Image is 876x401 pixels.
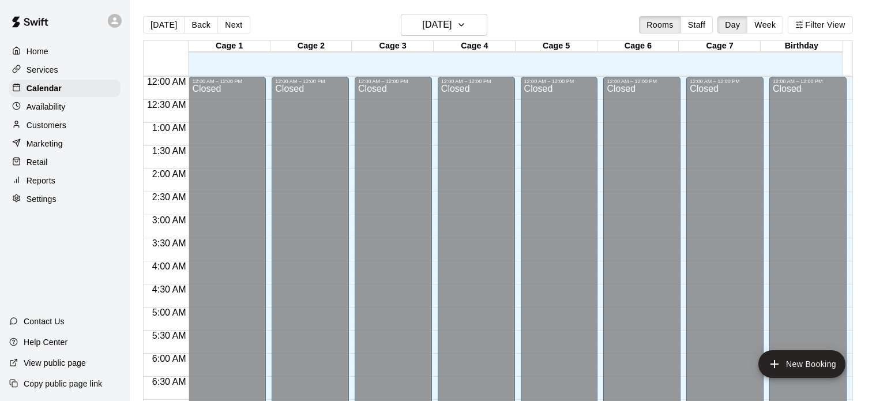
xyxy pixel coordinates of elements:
[758,350,845,378] button: add
[27,119,66,131] p: Customers
[9,190,121,208] a: Settings
[149,354,189,363] span: 6:00 AM
[27,46,48,57] p: Home
[24,378,102,389] p: Copy public page link
[717,16,747,33] button: Day
[149,284,189,294] span: 4:30 AM
[27,156,48,168] p: Retail
[275,78,345,84] div: 12:00 AM – 12:00 PM
[9,117,121,134] a: Customers
[524,78,595,84] div: 12:00 AM – 12:00 PM
[9,135,121,152] a: Marketing
[24,336,67,348] p: Help Center
[27,175,55,186] p: Reports
[27,138,63,149] p: Marketing
[24,316,65,327] p: Contact Us
[401,14,487,36] button: [DATE]
[149,331,189,340] span: 5:30 AM
[149,261,189,271] span: 4:00 AM
[192,78,262,84] div: 12:00 AM – 12:00 PM
[352,41,434,52] div: Cage 3
[149,215,189,225] span: 3:00 AM
[149,123,189,133] span: 1:00 AM
[9,80,121,97] a: Calendar
[149,377,189,387] span: 6:30 AM
[747,16,783,33] button: Week
[441,78,512,84] div: 12:00 AM – 12:00 PM
[9,98,121,115] a: Availability
[681,16,713,33] button: Staff
[143,16,185,33] button: [DATE]
[144,77,189,87] span: 12:00 AM
[434,41,516,52] div: Cage 4
[773,78,843,84] div: 12:00 AM – 12:00 PM
[27,83,62,94] p: Calendar
[597,41,679,52] div: Cage 6
[149,169,189,179] span: 2:00 AM
[189,41,270,52] div: Cage 1
[270,41,352,52] div: Cage 2
[149,146,189,156] span: 1:30 AM
[639,16,681,33] button: Rooms
[149,238,189,248] span: 3:30 AM
[24,357,86,369] p: View public page
[9,172,121,189] a: Reports
[607,78,677,84] div: 12:00 AM – 12:00 PM
[358,78,428,84] div: 12:00 AM – 12:00 PM
[679,41,761,52] div: Cage 7
[27,64,58,76] p: Services
[422,17,452,33] h6: [DATE]
[9,153,121,171] a: Retail
[9,43,121,60] a: Home
[149,308,189,317] span: 5:00 AM
[516,41,597,52] div: Cage 5
[144,100,189,110] span: 12:30 AM
[9,61,121,78] a: Services
[788,16,852,33] button: Filter View
[27,193,57,205] p: Settings
[149,192,189,202] span: 2:30 AM
[27,101,66,113] p: Availability
[761,41,843,52] div: Birthday
[217,16,250,33] button: Next
[690,78,760,84] div: 12:00 AM – 12:00 PM
[184,16,218,33] button: Back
